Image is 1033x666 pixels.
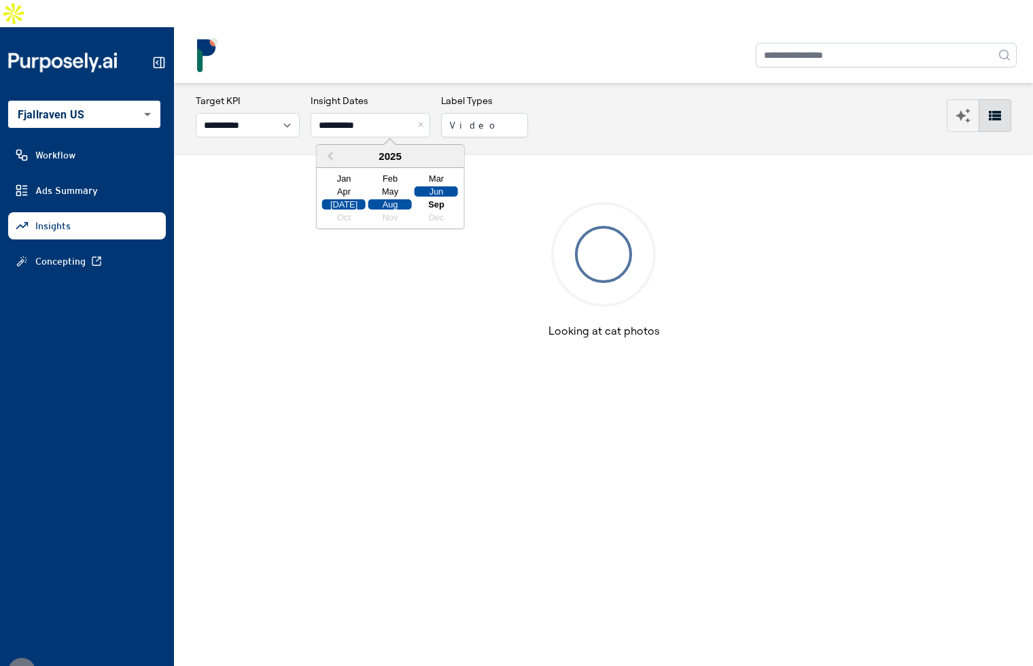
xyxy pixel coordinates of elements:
[317,145,464,168] div: 2025
[311,94,430,107] h3: Insight Dates
[35,219,71,233] span: Insights
[35,184,98,197] span: Ads Summary
[8,141,166,169] a: Workflow
[318,146,340,168] button: Previous Year
[415,199,458,210] div: Choose September 2025
[8,212,166,239] a: Insights
[368,212,412,222] div: Not available November 2025
[322,212,366,222] div: Not available October 2025
[35,148,75,162] span: Workflow
[8,177,166,204] a: Ads Summary
[35,254,86,268] span: Concepting
[322,173,366,184] div: Choose January 2025
[441,113,528,137] button: Video
[316,144,465,229] div: Choose Date
[415,186,458,197] div: Choose June 2025
[8,248,166,275] a: Concepting
[368,186,412,197] div: Choose May 2025
[321,172,459,224] div: Month June, 2025
[415,173,458,184] div: Choose March 2025
[8,101,160,128] div: Fjallraven US
[415,212,458,222] div: Not available December 2025
[368,199,412,210] div: Choose August 2025
[322,186,366,197] div: Choose April 2025
[368,173,412,184] div: Choose February 2025
[322,199,366,210] div: Choose July 2025
[415,113,430,137] button: Close
[190,38,224,72] img: logo
[196,94,300,107] h3: Target KPI
[441,94,528,107] h3: Label Types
